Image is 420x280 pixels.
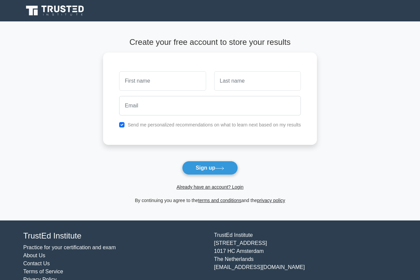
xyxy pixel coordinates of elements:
[99,196,321,204] div: By continuing you agree to the and the
[23,269,63,274] a: Terms of Service
[257,198,285,203] a: privacy policy
[23,231,206,241] h4: TrustEd Institute
[182,161,238,175] button: Sign up
[103,37,317,47] h4: Create your free account to store your results
[119,96,301,115] input: Email
[176,184,243,190] a: Already have an account? Login
[23,261,50,266] a: Contact Us
[198,198,241,203] a: terms and conditions
[23,253,46,258] a: About Us
[23,245,116,250] a: Practice for your certification and exam
[119,71,206,91] input: First name
[214,71,301,91] input: Last name
[128,122,301,127] label: Send me personalized recommendations on what to learn next based on my results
